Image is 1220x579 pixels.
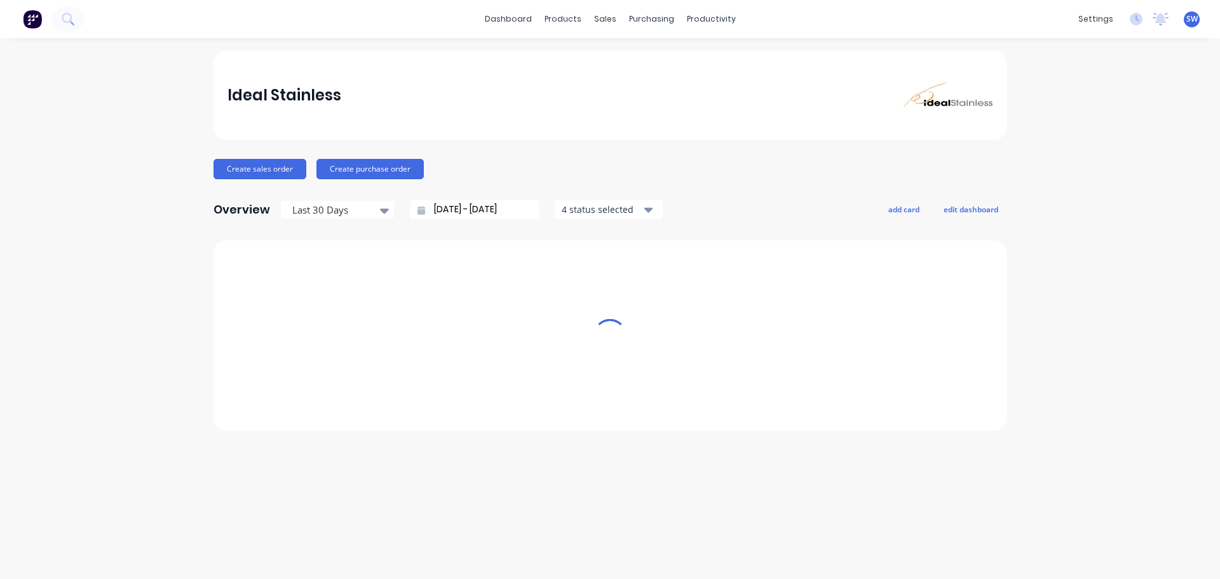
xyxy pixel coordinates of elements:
span: SW [1186,13,1198,25]
div: Overview [213,197,270,222]
button: 4 status selected [555,200,663,219]
button: Create purchase order [316,159,424,179]
div: productivity [681,10,742,29]
div: settings [1072,10,1120,29]
div: 4 status selected [562,203,642,216]
button: add card [880,201,928,217]
img: Factory [23,10,42,29]
div: sales [588,10,623,29]
div: Ideal Stainless [227,83,341,108]
a: dashboard [478,10,538,29]
button: edit dashboard [935,201,1006,217]
div: purchasing [623,10,681,29]
div: products [538,10,588,29]
button: Create sales order [213,159,306,179]
img: Ideal Stainless [904,83,993,107]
